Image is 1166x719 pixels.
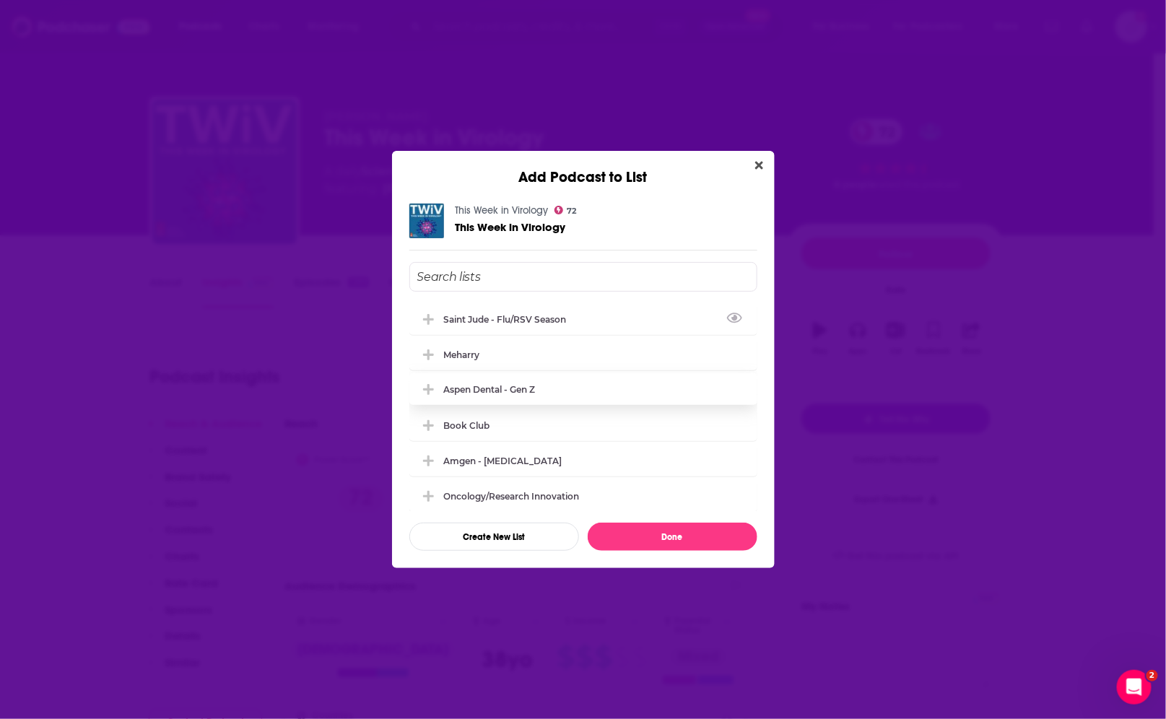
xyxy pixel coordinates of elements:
[444,420,490,431] div: Book Club
[1117,670,1152,705] iframe: Intercom live chat
[409,339,757,370] div: Meharry
[409,262,757,551] div: Add Podcast To List
[409,523,579,551] button: Create New List
[409,445,757,476] div: Amgen - Osteoporosis
[392,151,775,186] div: Add Podcast to List
[444,314,575,325] div: Saint Jude - flu/RSV season
[444,384,536,395] div: Aspen Dental - Gen Z
[567,208,576,214] span: 72
[444,491,580,502] div: oncology/research innovation
[409,204,444,238] img: This Week in Virology
[409,480,757,512] div: oncology/research innovation
[409,409,757,441] div: Book Club
[567,322,575,323] button: View Link
[554,206,577,214] a: 72
[409,373,757,405] div: Aspen Dental - Gen Z
[1147,670,1158,681] span: 2
[456,220,566,234] span: This Week in Virology
[588,523,757,551] button: Done
[444,349,480,360] div: Meharry
[749,157,769,175] button: Close
[456,204,549,217] a: This Week in Virology
[456,221,566,233] a: This Week in Virology
[444,456,562,466] div: Amgen - [MEDICAL_DATA]
[409,262,757,292] input: Search lists
[409,303,757,335] div: Saint Jude - flu/RSV season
